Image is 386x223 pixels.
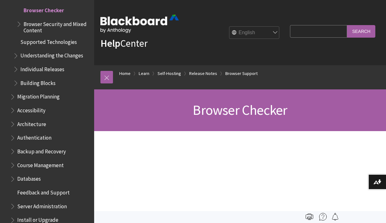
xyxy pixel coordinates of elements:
a: HelpCenter [100,37,147,50]
span: Migration Planning [17,92,60,100]
span: Accessibility [17,105,46,114]
span: Server Administration [17,201,67,210]
span: Backup and Recovery [17,146,66,155]
span: Understanding the Changes [20,50,83,59]
a: Home [119,70,131,77]
a: Self-Hosting [158,70,181,77]
span: Browser Checker [24,5,64,13]
span: Individual Releases [20,64,64,72]
span: Authentication [17,133,51,141]
span: Feedback and Support [17,187,70,196]
a: Browser Support [225,70,258,77]
span: Course Management [17,160,64,168]
span: Databases [17,174,41,182]
span: Browser Checker [193,101,287,119]
img: Print [306,213,313,220]
input: Search [347,25,375,37]
span: Supported Technologies [20,37,77,45]
span: Browser Security and Mixed Content [24,19,90,34]
select: Site Language Selector [229,27,280,39]
a: Learn [139,70,149,77]
span: Architecture [17,119,46,127]
img: Blackboard by Anthology [100,15,179,33]
img: Follow this page [331,213,339,220]
img: More help [319,213,327,220]
strong: Help [100,37,120,50]
span: Building Blocks [20,78,56,86]
a: Release Notes [189,70,217,77]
